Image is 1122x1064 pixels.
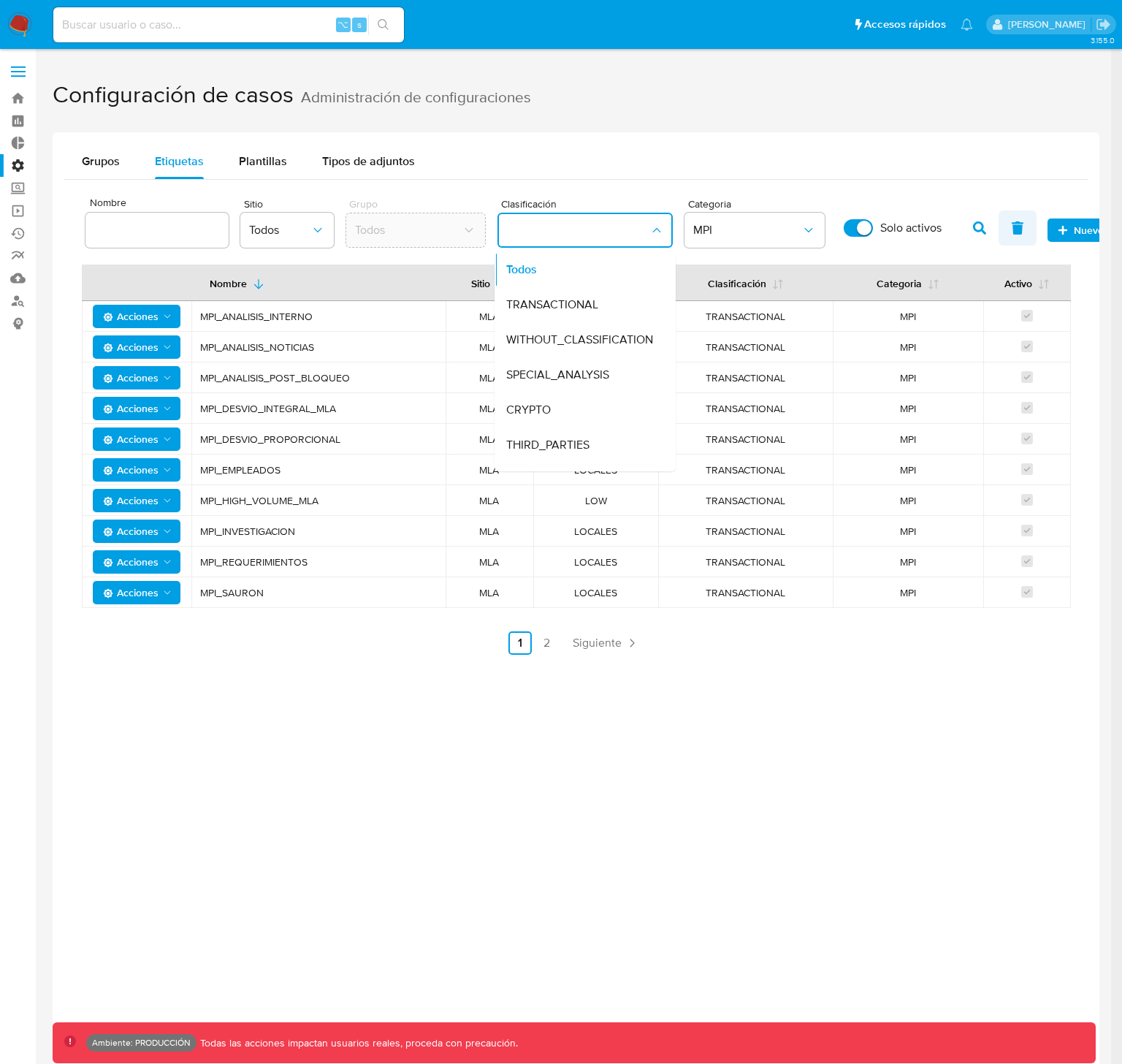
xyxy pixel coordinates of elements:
p: Todas las acciones impactan usuarios reales, proceda con precaución. [196,1036,518,1050]
span: s [357,18,362,31]
span: ⌥ [337,18,348,31]
span: Accesos rápidos [864,17,946,32]
input: Buscar usuario o caso... [53,15,404,34]
a: Salir [1096,17,1111,32]
a: Notificaciones [961,18,973,31]
button: search-icon [368,15,398,35]
p: Ambiente: PRODUCCIÓN [92,1040,191,1046]
p: jarvi.zambrano@mercadolibre.com.co [1008,18,1091,31]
